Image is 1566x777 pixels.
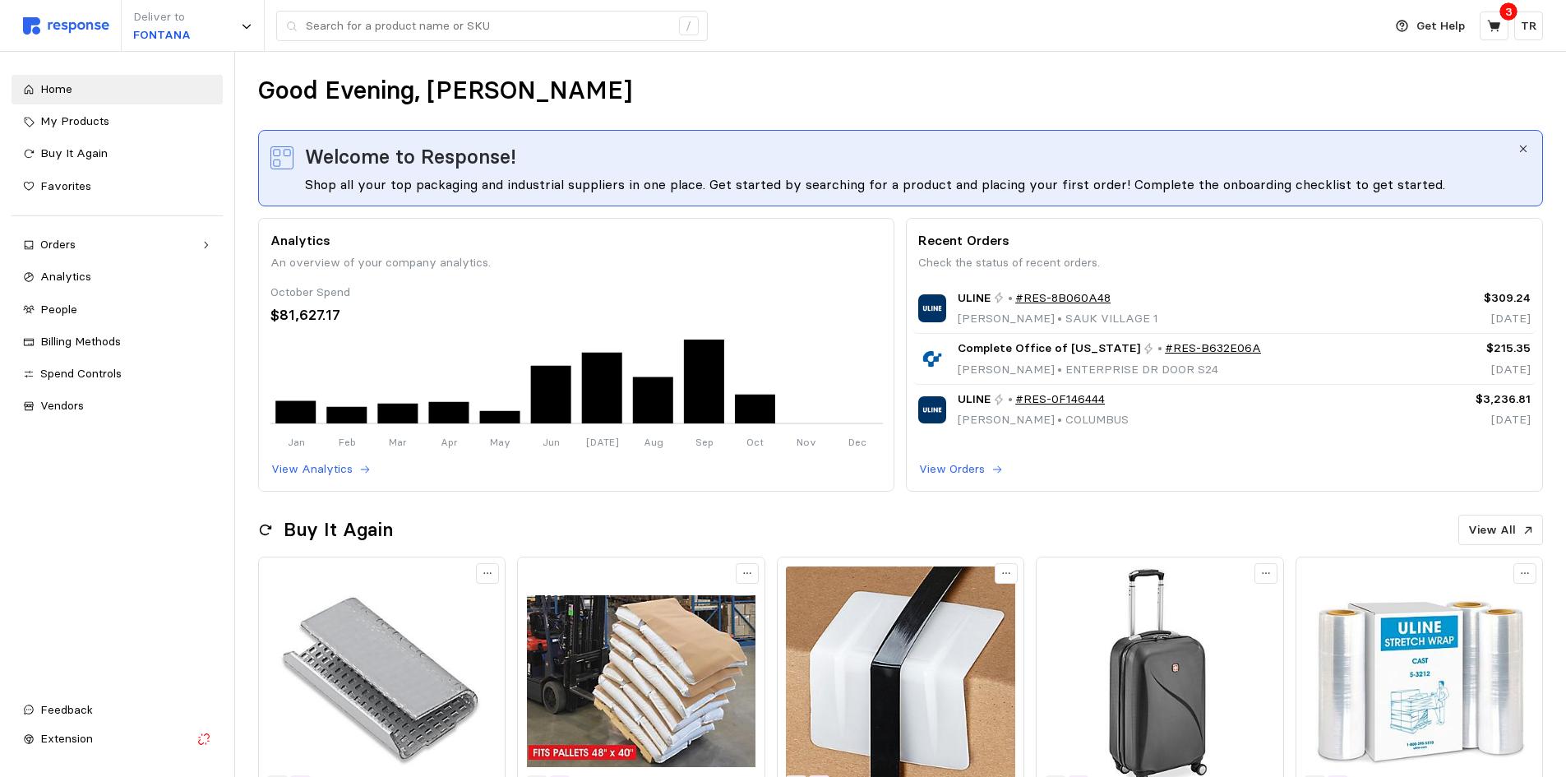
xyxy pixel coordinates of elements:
[918,294,945,321] img: ULINE
[695,435,713,447] tspan: Sep
[585,435,618,447] tspan: [DATE]
[1386,310,1531,328] p: [DATE]
[958,411,1129,429] p: [PERSON_NAME] COLUMBUS
[12,295,223,325] a: People
[490,435,510,447] tspan: May
[918,254,1531,272] p: Check the status of recent orders.
[1055,412,1065,427] span: •
[258,75,632,107] h1: Good Evening, [PERSON_NAME]
[1458,515,1543,546] button: View All
[1514,12,1543,40] button: TR
[797,435,816,447] tspan: Nov
[40,113,109,128] span: My Products
[958,310,1158,328] p: [PERSON_NAME] SAUK VILLAGE 1
[12,230,223,260] a: Orders
[1157,340,1162,358] p: •
[1386,11,1475,42] button: Get Help
[40,334,121,349] span: Billing Methods
[40,146,108,160] span: Buy It Again
[643,435,663,447] tspan: Aug
[12,139,223,169] a: Buy It Again
[12,391,223,421] a: Vendors
[133,8,191,26] p: Deliver to
[270,284,883,302] div: October Spend
[1505,2,1513,21] p: 3
[40,269,91,284] span: Analytics
[284,517,393,543] h2: Buy It Again
[40,702,93,717] span: Feedback
[543,435,560,447] tspan: Jun
[1386,411,1531,429] p: [DATE]
[919,460,985,479] p: View Orders
[287,435,304,447] tspan: Jan
[305,174,1517,194] div: Shop all your top packaging and industrial suppliers in one place. Get started by searching for a...
[40,398,84,413] span: Vendors
[23,17,109,35] img: svg%3e
[679,16,699,36] div: /
[40,731,93,746] span: Extension
[918,230,1531,251] p: Recent Orders
[389,435,407,447] tspan: Mar
[918,345,945,372] img: Complete Office of Wisconsin
[270,304,883,326] div: $81,627.17
[270,460,372,479] button: View Analytics
[12,724,223,754] button: Extension
[133,26,191,44] p: FONTANA
[848,435,866,447] tspan: Dec
[1008,289,1013,308] p: •
[1386,289,1531,308] p: $309.24
[958,391,991,409] span: ULINE
[40,178,91,193] span: Favorites
[1386,361,1531,379] p: [DATE]
[270,230,883,251] p: Analytics
[12,359,223,389] a: Spend Controls
[918,396,945,423] img: ULINE
[12,107,223,136] a: My Products
[338,435,355,447] tspan: Feb
[1468,521,1516,539] p: View All
[1008,391,1013,409] p: •
[918,460,1004,479] button: View Orders
[271,460,353,479] p: View Analytics
[958,361,1262,379] p: [PERSON_NAME] ENTERPRISE DR DOOR S24
[1015,289,1111,308] a: #RES-8B060A48
[746,435,764,447] tspan: Oct
[1386,340,1531,358] p: $215.35
[40,81,72,96] span: Home
[306,12,670,41] input: Search for a product name or SKU
[1521,17,1537,35] p: TR
[441,435,458,447] tspan: Apr
[1165,340,1261,358] a: #RES-B632E06A
[40,366,122,381] span: Spend Controls
[1386,391,1531,409] p: $3,236.81
[1055,311,1065,326] span: •
[12,75,223,104] a: Home
[12,262,223,292] a: Analytics
[305,142,516,172] span: Welcome to Response!
[958,340,1140,358] span: Complete Office of [US_STATE]
[12,696,223,725] button: Feedback
[1416,17,1465,35] p: Get Help
[1015,391,1105,409] a: #RES-0F146444
[270,254,883,272] p: An overview of your company analytics.
[1055,362,1065,377] span: •
[958,289,991,308] span: ULINE
[40,236,194,254] div: Orders
[270,146,293,169] img: svg%3e
[12,327,223,357] a: Billing Methods
[40,302,77,317] span: People
[12,172,223,201] a: Favorites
